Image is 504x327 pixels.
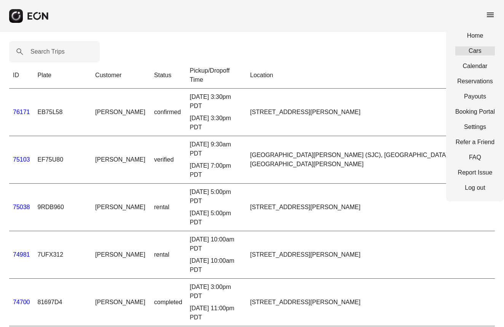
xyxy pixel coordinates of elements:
[190,92,242,111] div: [DATE] 3:30pm PDT
[91,89,150,136] td: [PERSON_NAME]
[190,235,242,253] div: [DATE] 10:00am PDT
[150,279,186,326] td: completed
[190,209,242,227] div: [DATE] 5:00pm PDT
[455,62,495,71] a: Calendar
[30,47,65,56] label: Search Trips
[246,136,495,184] td: [GEOGRAPHIC_DATA][PERSON_NAME] (SJC), [GEOGRAPHIC_DATA] / [GEOGRAPHIC_DATA][PERSON_NAME]
[34,231,92,279] td: 7UFX312
[246,184,495,231] td: [STREET_ADDRESS][PERSON_NAME]
[246,231,495,279] td: [STREET_ADDRESS][PERSON_NAME]
[190,304,242,322] div: [DATE] 11:00pm PDT
[150,62,186,89] th: Status
[34,184,92,231] td: 9RDB960
[190,114,242,132] div: [DATE] 3:30pm PDT
[455,31,495,40] a: Home
[246,89,495,136] td: [STREET_ADDRESS][PERSON_NAME]
[190,187,242,206] div: [DATE] 5:00pm PDT
[455,46,495,56] a: Cars
[91,279,150,326] td: [PERSON_NAME]
[91,231,150,279] td: [PERSON_NAME]
[34,89,92,136] td: EB75L58
[150,231,186,279] td: rental
[455,107,495,116] a: Booking Portal
[13,299,30,305] a: 74700
[9,62,34,89] th: ID
[150,184,186,231] td: rental
[455,122,495,132] a: Settings
[91,184,150,231] td: [PERSON_NAME]
[246,279,495,326] td: [STREET_ADDRESS][PERSON_NAME]
[91,136,150,184] td: [PERSON_NAME]
[246,62,495,89] th: Location
[190,161,242,179] div: [DATE] 7:00pm PDT
[13,156,30,163] a: 75103
[13,251,30,258] a: 74981
[34,279,92,326] td: 81697D4
[13,109,30,115] a: 76171
[34,62,92,89] th: Plate
[91,62,150,89] th: Customer
[486,10,495,19] span: menu
[455,77,495,86] a: Reservations
[190,256,242,275] div: [DATE] 10:00am PDT
[455,92,495,101] a: Payouts
[190,140,242,158] div: [DATE] 9:30am PDT
[34,136,92,184] td: EF75U80
[190,283,242,301] div: [DATE] 3:00pm PDT
[150,89,186,136] td: confirmed
[455,153,495,162] a: FAQ
[455,138,495,147] a: Refer a Friend
[13,204,30,210] a: 75038
[455,183,495,192] a: Log out
[150,136,186,184] td: verified
[455,168,495,177] a: Report Issue
[186,62,246,89] th: Pickup/Dropoff Time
